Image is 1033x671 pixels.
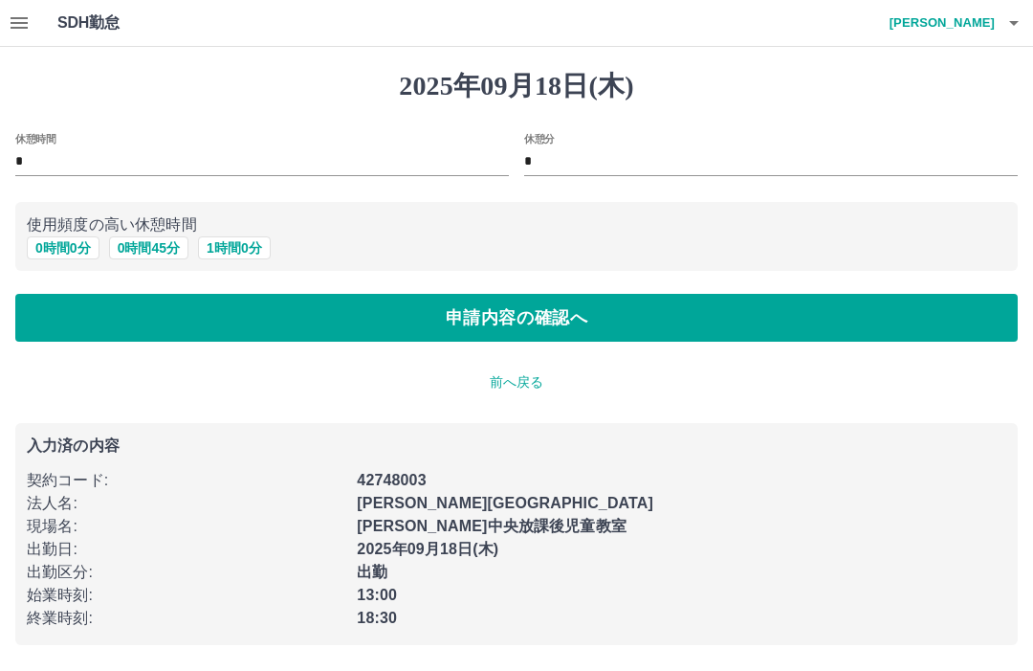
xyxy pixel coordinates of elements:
[27,492,345,515] p: 法人名 :
[15,70,1018,102] h1: 2025年09月18日(木)
[27,438,1006,454] p: 入力済の内容
[15,294,1018,342] button: 申請内容の確認へ
[357,541,498,557] b: 2025年09月18日(木)
[357,564,387,580] b: 出勤
[27,561,345,584] p: 出勤区分 :
[27,469,345,492] p: 契約コード :
[524,131,555,145] label: 休憩分
[27,584,345,607] p: 始業時刻 :
[357,587,397,603] b: 13:00
[198,236,271,259] button: 1時間0分
[357,472,426,488] b: 42748003
[357,610,397,626] b: 18:30
[27,607,345,630] p: 終業時刻 :
[27,538,345,561] p: 出勤日 :
[15,372,1018,392] p: 前へ戻る
[357,495,653,511] b: [PERSON_NAME][GEOGRAPHIC_DATA]
[15,131,55,145] label: 休憩時間
[27,515,345,538] p: 現場名 :
[27,236,99,259] button: 0時間0分
[357,518,626,534] b: [PERSON_NAME]中央放課後児童教室
[27,213,1006,236] p: 使用頻度の高い休憩時間
[109,236,188,259] button: 0時間45分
